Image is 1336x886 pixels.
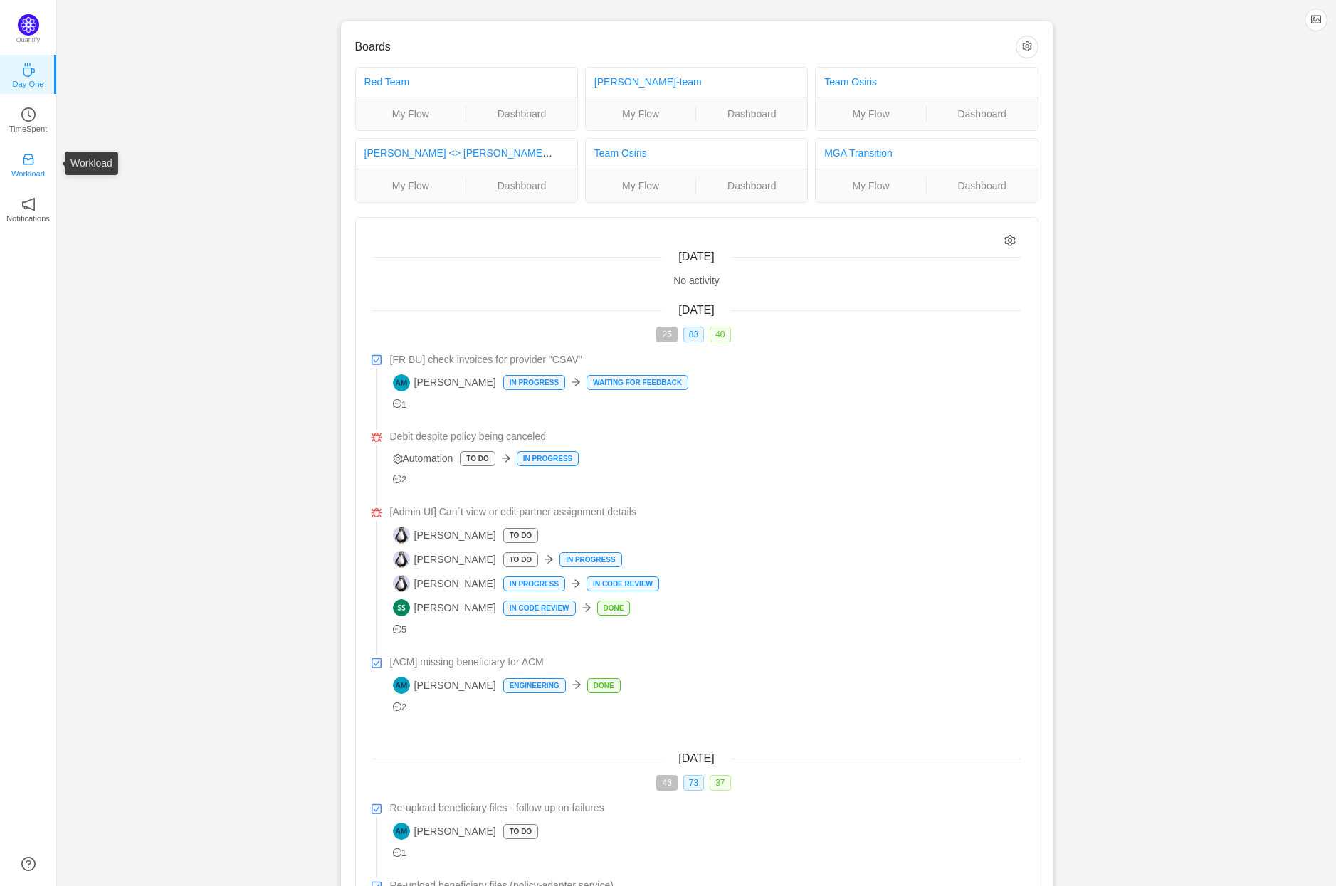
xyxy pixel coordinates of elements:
[587,376,688,389] p: Waiting for feedback
[393,625,407,635] span: 5
[696,178,807,194] a: Dashboard
[21,197,36,211] i: icon: notification
[1004,235,1016,247] i: icon: setting
[393,475,402,484] i: icon: message
[393,527,496,544] span: [PERSON_NAME]
[364,76,410,88] a: Red Team
[356,178,466,194] a: My Flow
[373,273,1021,288] div: No activity
[390,801,1021,816] a: Re-upload beneficiary files - follow up on failures
[21,152,36,167] i: icon: inbox
[466,178,577,194] a: Dashboard
[21,67,36,81] a: icon: coffeeDay One
[466,106,577,122] a: Dashboard
[393,677,496,694] span: [PERSON_NAME]
[393,527,410,544] img: JS
[927,178,1038,194] a: Dashboard
[544,554,554,564] i: icon: arrow-right
[586,106,696,122] a: My Flow
[504,577,564,591] p: In Progress
[504,601,575,615] p: In Code Review
[21,857,36,871] a: icon: question-circle
[504,529,537,542] p: To Do
[656,327,677,342] span: 25
[598,601,630,615] p: Done
[582,603,591,613] i: icon: arrow-right
[571,579,581,589] i: icon: arrow-right
[355,40,1016,54] h3: Boards
[393,848,402,858] i: icon: message
[560,553,621,566] p: In Progress
[390,505,636,520] span: [Admin UI] Can´t view or edit partner assignment details
[656,775,677,791] span: 46
[1016,36,1038,58] button: icon: setting
[393,399,402,408] i: icon: message
[816,106,926,122] a: My Flow
[683,775,704,791] span: 73
[816,178,926,194] a: My Flow
[393,677,410,694] img: AM
[927,106,1038,122] a: Dashboard
[504,825,537,838] p: To Do
[390,352,1021,367] a: [FR BU] check invoices for provider "CSAV"
[594,147,647,159] a: Team Osiris
[824,76,877,88] a: Team Osiris
[356,106,466,122] a: My Flow
[393,400,407,410] span: 1
[390,505,1021,520] a: [Admin UI] Can´t view or edit partner assignment details
[390,801,604,816] span: Re-upload beneficiary files - follow up on failures
[390,655,1021,670] a: [ACM] missing beneficiary for ACM
[16,36,41,46] p: Quantify
[710,327,730,342] span: 40
[393,451,453,466] span: Automation
[18,14,39,36] img: Quantify
[393,475,407,485] span: 2
[390,429,546,444] span: Debit despite policy being canceled
[21,63,36,77] i: icon: coffee
[393,599,496,616] span: [PERSON_NAME]
[504,553,537,566] p: To Do
[393,625,402,634] i: icon: message
[393,702,407,712] span: 2
[501,453,511,463] i: icon: arrow-right
[21,201,36,216] a: icon: notificationNotifications
[678,250,714,263] span: [DATE]
[572,680,582,690] i: icon: arrow-right
[393,702,402,712] i: icon: message
[586,178,696,194] a: My Flow
[390,352,582,367] span: [FR BU] check invoices for provider "CSAV"
[393,575,496,592] span: [PERSON_NAME]
[393,374,410,391] img: AM
[696,106,807,122] a: Dashboard
[12,78,43,90] p: Day One
[678,304,714,316] span: [DATE]
[393,823,496,840] span: [PERSON_NAME]
[504,376,564,389] p: In Progress
[9,122,48,135] p: TimeSpent
[710,775,730,791] span: 37
[824,147,893,159] a: MGA Transition
[364,147,655,159] a: [PERSON_NAME] <> [PERSON_NAME]: FR BU Troubleshooting
[594,76,702,88] a: [PERSON_NAME]-team
[517,452,578,465] p: In Progress
[393,848,407,858] span: 1
[393,374,496,391] span: [PERSON_NAME]
[390,655,544,670] span: [ACM] missing beneficiary for ACM
[390,429,1021,444] a: Debit despite policy being canceled
[1305,9,1327,31] button: icon: picture
[393,599,410,616] img: SS
[393,575,410,592] img: JS
[571,377,581,387] i: icon: arrow-right
[21,112,36,126] a: icon: clock-circleTimeSpent
[461,452,494,465] p: To Do
[6,212,50,225] p: Notifications
[393,454,403,464] i: icon: setting
[393,551,496,568] span: [PERSON_NAME]
[393,551,410,568] img: JS
[683,327,704,342] span: 83
[588,679,620,692] p: Done
[393,823,410,840] img: AM
[11,167,45,180] p: Workload
[504,679,565,692] p: Engineering
[587,577,658,591] p: In Code Review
